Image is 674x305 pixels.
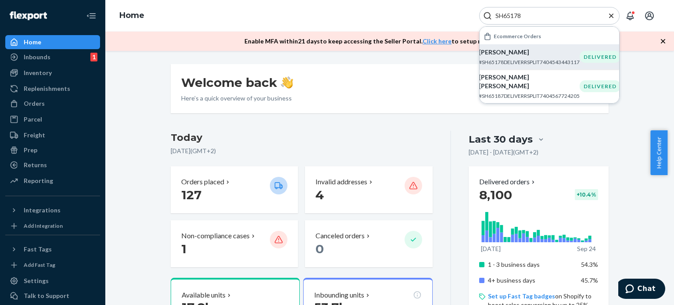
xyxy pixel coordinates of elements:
[479,92,580,100] p: #SH65187DELIVERRSPLIT7404567724205
[305,166,432,213] button: Invalid addresses 4
[281,76,293,89] img: hand-wave emoji
[171,166,298,213] button: Orders placed 127
[171,147,433,155] p: [DATE] ( GMT+2 )
[5,289,100,303] button: Talk to Support
[5,221,100,231] a: Add Integration
[650,130,667,175] button: Help Center
[5,66,100,80] a: Inventory
[24,131,45,140] div: Freight
[641,7,658,25] button: Open account menu
[315,187,324,202] span: 4
[580,51,620,63] div: DELIVERED
[90,53,97,61] div: 1
[24,206,61,215] div: Integrations
[479,187,512,202] span: 8,100
[24,261,55,269] div: Add Fast Tag
[479,73,580,90] p: [PERSON_NAME] [PERSON_NAME]
[494,33,541,39] h6: Ecommerce Orders
[5,143,100,157] a: Prep
[181,187,201,202] span: 127
[488,276,574,285] p: 4+ business days
[483,11,492,20] svg: Search Icon
[24,146,37,154] div: Prep
[423,37,452,45] a: Click here
[5,82,100,96] a: Replenishments
[24,291,69,300] div: Talk to Support
[5,242,100,256] button: Fast Tags
[315,177,367,187] p: Invalid addresses
[181,177,224,187] p: Orders placed
[5,97,100,111] a: Orders
[5,50,100,64] a: Inbounds1
[488,292,555,300] a: Set up Fast Tag badges
[481,244,501,253] p: [DATE]
[82,7,100,25] button: Close Navigation
[314,290,364,300] p: Inbounding units
[244,37,526,46] p: Enable MFA within 21 days to keep accessing the Seller Portal. to setup now. .
[621,7,639,25] button: Open notifications
[24,276,49,285] div: Settings
[24,68,52,77] div: Inventory
[181,241,186,256] span: 1
[607,11,616,21] button: Close Search
[488,260,574,269] p: 1 - 3 business days
[24,53,50,61] div: Inbounds
[479,177,537,187] button: Delivered orders
[24,115,42,124] div: Parcel
[24,38,41,47] div: Home
[24,84,70,93] div: Replenishments
[5,128,100,142] a: Freight
[580,80,620,92] div: DELIVERED
[171,131,433,145] h3: Today
[5,158,100,172] a: Returns
[24,222,63,230] div: Add Integration
[5,274,100,288] a: Settings
[112,3,151,29] ol: breadcrumbs
[577,244,596,253] p: Sep 24
[5,203,100,217] button: Integrations
[5,260,100,270] a: Add Fast Tag
[24,161,47,169] div: Returns
[24,245,52,254] div: Fast Tags
[171,220,298,267] button: Non-compliance cases 1
[479,58,580,66] p: #SH65178DELIVERRSPLIT7404543443117
[181,94,293,103] p: Here’s a quick overview of your business
[24,99,45,108] div: Orders
[181,75,293,90] h1: Welcome back
[5,174,100,188] a: Reporting
[119,11,144,20] a: Home
[581,276,598,284] span: 45.7%
[492,11,600,20] input: Search Input
[5,112,100,126] a: Parcel
[305,220,432,267] button: Canceled orders 0
[5,35,100,49] a: Home
[618,279,665,301] iframe: Opens a widget where you can chat to one of our agents
[581,261,598,268] span: 54.3%
[469,133,533,146] div: Last 30 days
[24,176,53,185] div: Reporting
[575,189,598,200] div: + 10.4 %
[315,241,324,256] span: 0
[182,290,226,300] p: Available units
[10,11,47,20] img: Flexport logo
[315,231,365,241] p: Canceled orders
[469,148,538,157] p: [DATE] - [DATE] ( GMT+2 )
[181,231,250,241] p: Non-compliance cases
[479,48,580,57] p: [PERSON_NAME]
